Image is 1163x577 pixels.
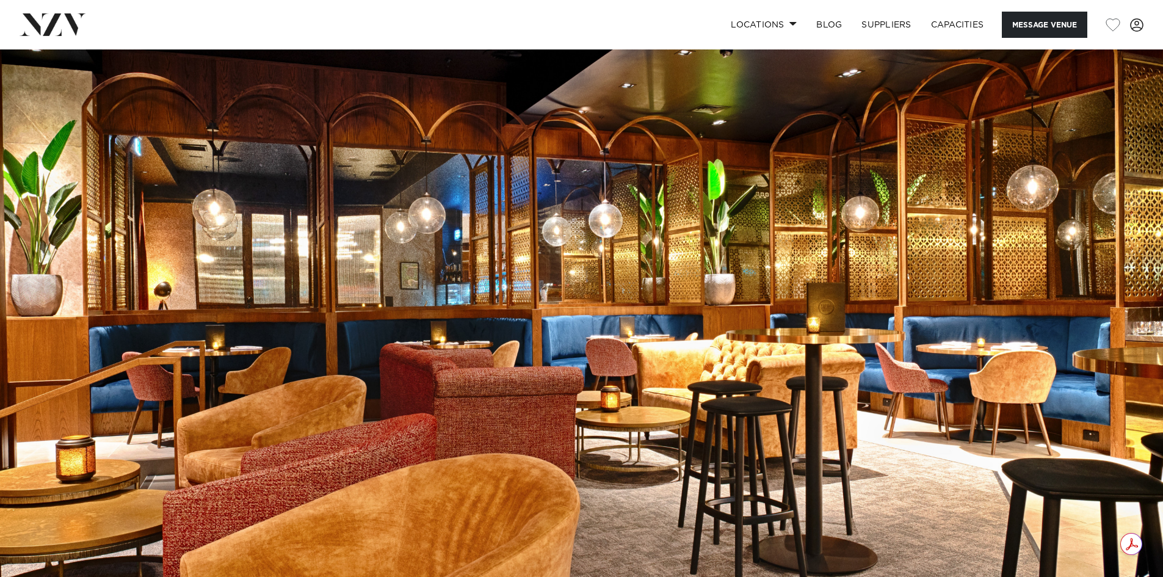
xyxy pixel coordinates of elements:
[921,12,994,38] a: Capacities
[852,12,921,38] a: SUPPLIERS
[806,12,852,38] a: BLOG
[20,13,86,35] img: nzv-logo.png
[721,12,806,38] a: Locations
[1002,12,1087,38] button: Message Venue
